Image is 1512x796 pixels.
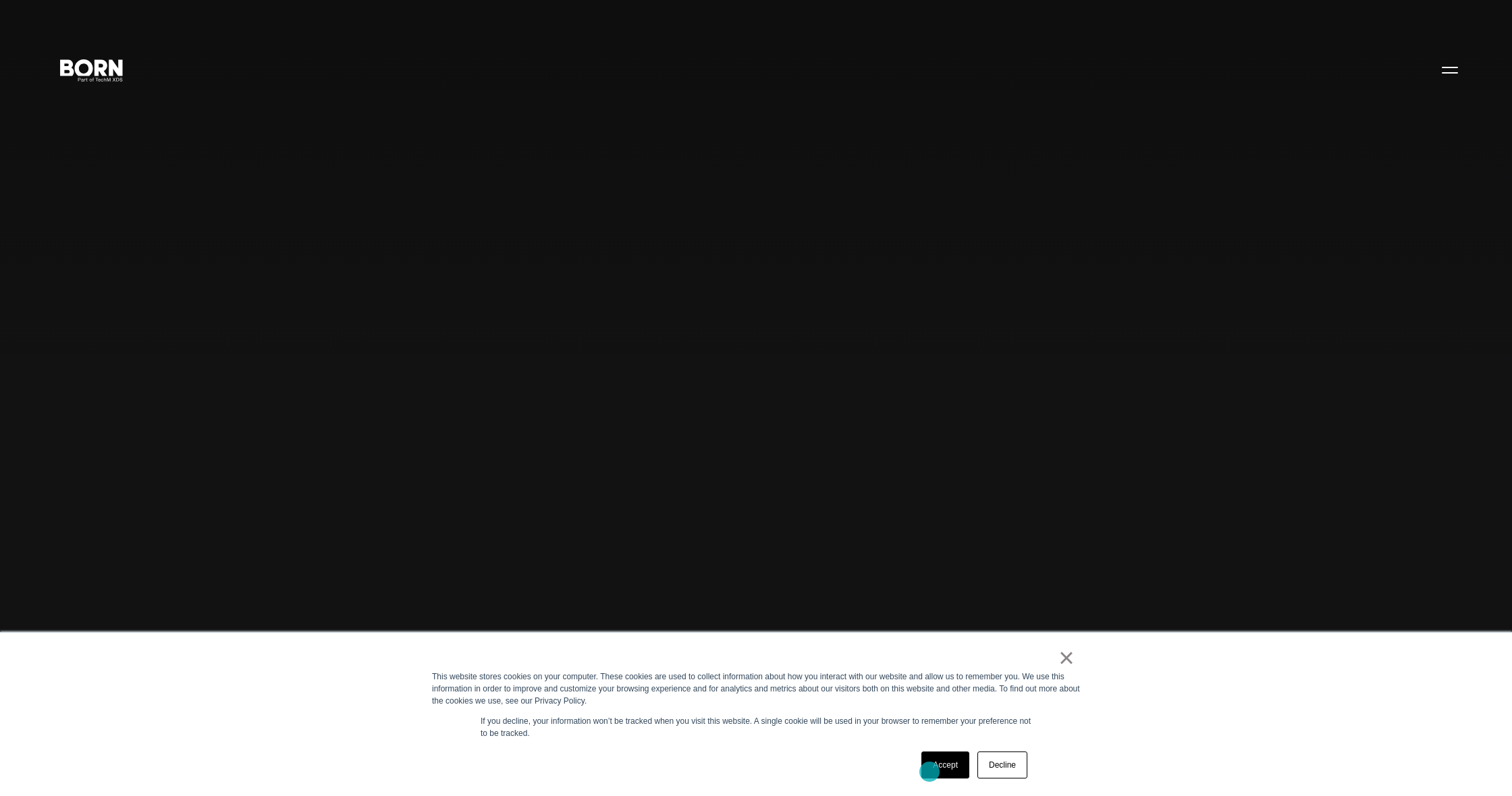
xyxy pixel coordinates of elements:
a: Decline [977,751,1027,778]
a: Accept [921,751,969,778]
div: This website stores cookies on your computer. These cookies are used to collect information about... [432,671,1080,707]
button: Open [1434,55,1466,84]
a: × [1058,652,1075,664]
p: If you decline, your information won’t be tracked when you visit this website. A single cookie wi... [481,715,1031,739]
